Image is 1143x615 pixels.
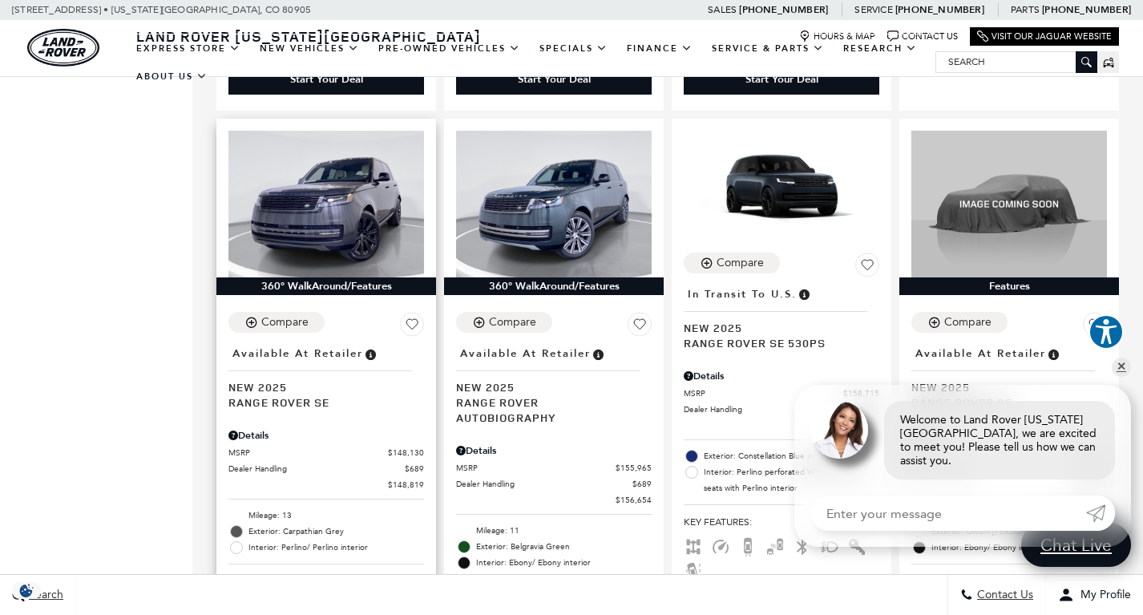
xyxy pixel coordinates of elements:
[688,285,797,303] span: In Transit to U.S.
[1083,312,1107,342] button: Save Vehicle
[591,345,605,362] span: Vehicle is in stock and ready for immediate delivery. Due to demand, availability is subject to c...
[895,3,984,16] a: [PHONE_NUMBER]
[27,29,99,67] a: land-rover
[931,540,1107,556] span: Interior: Ebony/ Ebony interior
[388,447,424,459] span: $148,130
[127,34,935,91] nav: Main Navigation
[228,508,424,524] li: Mileage: 13
[717,256,764,270] div: Compare
[847,540,866,551] span: Keyless Entry
[405,463,424,475] span: $689
[911,573,1107,590] span: Key Features :
[884,401,1115,479] div: Welcome to Land Rover [US_STATE][GEOGRAPHIC_DATA], we are excited to meet you! Please tell us how...
[973,589,1033,602] span: Contact Us
[711,540,730,551] span: Adaptive Cruise Control
[444,277,664,295] div: 360° WalkAround/Features
[684,131,879,241] img: 2025 LAND ROVER Range Rover SE 530PS
[530,34,617,63] a: Specials
[704,464,879,496] span: Interior: Perlino perforated Windsor leather seats with Perlino interior
[684,283,879,350] a: In Transit to U.S.New 2025Range Rover SE 530PS
[684,387,843,399] span: MSRP
[456,462,652,474] a: MSRP $155,965
[456,523,652,539] li: Mileage: 11
[797,285,811,303] span: Vehicle has shipped from factory of origin. Estimated time of delivery to Retailer is on average ...
[228,379,412,394] span: New 2025
[799,30,875,42] a: Hours & Map
[228,447,424,459] a: MSRP $148,130
[911,379,1095,394] span: New 2025
[127,26,491,46] a: Land Rover [US_STATE][GEOGRAPHIC_DATA]
[228,312,325,333] button: Compare Vehicle
[228,463,424,475] a: Dealer Handling $689
[684,419,879,431] a: $159,404
[489,315,536,330] div: Compare
[456,443,652,458] div: Pricing Details - Range Rover Autobiography
[684,513,879,531] span: Key Features :
[977,30,1112,42] a: Visit Our Jaguar Website
[136,26,481,46] span: Land Rover [US_STATE][GEOGRAPHIC_DATA]
[708,4,737,15] span: Sales
[684,320,867,335] span: New 2025
[1011,4,1040,15] span: Parts
[834,34,927,63] a: Research
[400,312,424,342] button: Save Vehicle
[915,345,1046,362] span: Available at Retailer
[456,131,652,277] img: 2025 LAND ROVER Range Rover Autobiography
[228,479,424,491] a: $148,819
[248,524,424,540] span: Exterior: Carpathian Grey
[228,428,424,443] div: Pricing Details - Range Rover SE
[456,379,640,394] span: New 2025
[739,3,828,16] a: [PHONE_NUMBER]
[8,582,45,599] section: Click to Open Cookie Consent Modal
[684,403,860,415] span: Dealer Handling
[684,403,879,415] a: Dealer Handling $689
[228,573,424,590] span: Key Features :
[810,401,868,459] img: Agent profile photo
[887,30,958,42] a: Contact Us
[616,462,652,474] span: $155,965
[899,277,1119,295] div: Features
[127,34,250,63] a: EXPRESS STORE
[684,387,879,399] a: MSRP $158,715
[1088,314,1124,350] button: Explore your accessibility options
[1042,3,1131,16] a: [PHONE_NUMBER]
[911,131,1107,277] img: 2025 LAND ROVER Range Rover SE
[793,540,812,551] span: Bluetooth
[1088,314,1124,353] aside: Accessibility Help Desk
[456,394,640,425] span: Range Rover Autobiography
[460,345,591,362] span: Available at Retailer
[456,312,552,333] button: Compare Vehicle
[261,315,309,330] div: Compare
[456,342,652,425] a: Available at RetailerNew 2025Range Rover Autobiography
[702,34,834,63] a: Service & Parts
[228,447,388,459] span: MSRP
[616,494,652,506] span: $156,654
[363,345,378,362] span: Vehicle is in stock and ready for immediate delivery. Due to demand, availability is subject to c...
[855,253,879,283] button: Save Vehicle
[456,478,652,490] a: Dealer Handling $689
[1046,575,1143,615] button: Open user profile menu
[248,540,424,556] span: Interior: Perlino/ Perlino interior
[388,479,424,491] span: $148,819
[738,540,757,551] span: Backup Camera
[820,540,839,551] span: Fog Lights
[628,312,652,342] button: Save Vehicle
[632,478,652,490] span: $689
[684,540,703,551] span: AWD
[232,345,363,362] span: Available at Retailer
[684,335,867,350] span: Range Rover SE 530PS
[936,52,1097,71] input: Search
[456,462,616,474] span: MSRP
[456,494,652,506] a: $156,654
[12,4,311,15] a: [STREET_ADDRESS] • [US_STATE][GEOGRAPHIC_DATA], CO 80905
[8,582,45,599] img: Opt-Out Icon
[765,540,785,551] span: Blind Spot Monitor
[810,496,1086,531] input: Enter your message
[369,34,530,63] a: Pre-Owned Vehicles
[854,4,892,15] span: Service
[617,34,702,63] a: Finance
[704,448,879,464] span: Exterior: Constellation Blue in Gloss Finish
[944,315,992,330] div: Compare
[456,478,632,490] span: Dealer Handling
[27,29,99,67] img: Land Rover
